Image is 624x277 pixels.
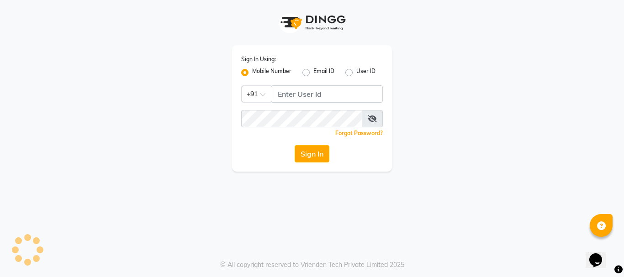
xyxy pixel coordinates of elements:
label: Mobile Number [252,67,291,78]
label: Email ID [313,67,334,78]
iframe: chat widget [586,240,615,268]
label: User ID [356,67,375,78]
input: Username [272,85,383,103]
input: Username [241,110,362,127]
img: logo1.svg [275,9,349,36]
button: Sign In [295,145,329,162]
label: Sign In Using: [241,55,276,63]
a: Forgot Password? [335,130,383,136]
